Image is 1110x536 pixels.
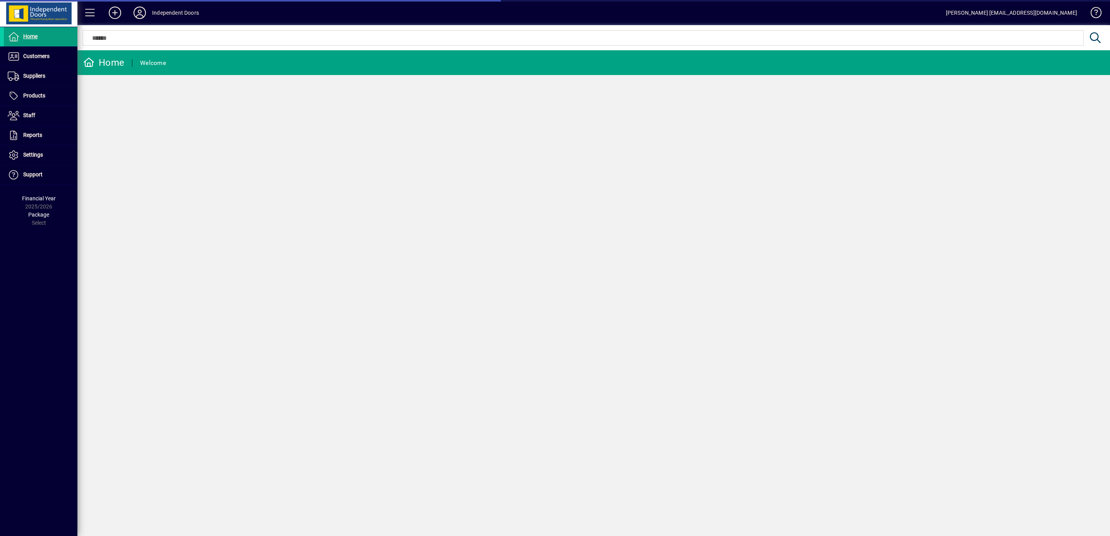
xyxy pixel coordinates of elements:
[152,7,199,19] div: Independent Doors
[4,47,77,66] a: Customers
[4,106,77,125] a: Staff
[4,145,77,165] a: Settings
[140,57,166,69] div: Welcome
[23,92,45,99] span: Products
[4,126,77,145] a: Reports
[23,73,45,79] span: Suppliers
[23,112,35,118] span: Staff
[23,152,43,158] span: Settings
[4,86,77,106] a: Products
[1085,2,1100,27] a: Knowledge Base
[83,56,124,69] div: Home
[22,195,56,201] span: Financial Year
[946,7,1077,19] div: [PERSON_NAME] [EMAIL_ADDRESS][DOMAIN_NAME]
[103,6,127,20] button: Add
[28,212,49,218] span: Package
[23,53,50,59] span: Customers
[4,67,77,86] a: Suppliers
[23,33,38,39] span: Home
[127,6,152,20] button: Profile
[4,165,77,184] a: Support
[23,171,43,178] span: Support
[23,132,42,138] span: Reports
